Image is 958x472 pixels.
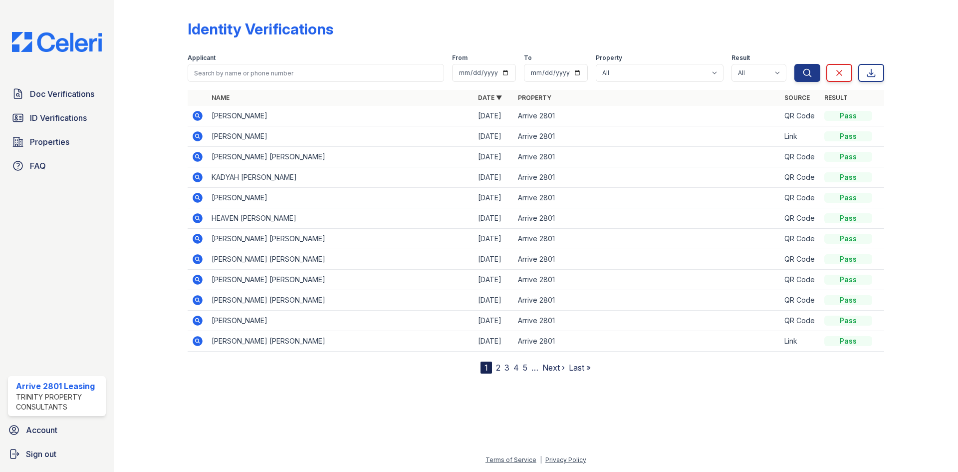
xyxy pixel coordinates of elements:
a: Date ▼ [478,94,502,101]
a: Name [212,94,230,101]
a: Property [518,94,551,101]
td: Arrive 2801 [514,188,780,208]
td: QR Code [780,147,820,167]
td: Arrive 2801 [514,106,780,126]
td: [DATE] [474,311,514,331]
span: Account [26,424,57,436]
td: [PERSON_NAME] [208,126,474,147]
td: [DATE] [474,331,514,352]
td: QR Code [780,208,820,229]
a: FAQ [8,156,106,176]
td: Link [780,331,820,352]
td: QR Code [780,270,820,290]
a: ID Verifications [8,108,106,128]
td: Arrive 2801 [514,270,780,290]
label: To [524,54,532,62]
a: Sign out [4,444,110,464]
a: 2 [496,363,500,373]
td: [PERSON_NAME] [PERSON_NAME] [208,229,474,249]
a: Privacy Policy [545,456,586,464]
a: Properties [8,132,106,152]
div: Identity Verifications [188,20,333,38]
td: Arrive 2801 [514,290,780,311]
input: Search by name or phone number [188,64,444,82]
td: [PERSON_NAME] [PERSON_NAME] [208,270,474,290]
span: Properties [30,136,69,148]
div: Pass [824,152,872,162]
td: Arrive 2801 [514,126,780,147]
a: Last » [569,363,591,373]
div: 1 [480,362,492,374]
td: [PERSON_NAME] [PERSON_NAME] [208,331,474,352]
span: Doc Verifications [30,88,94,100]
td: [DATE] [474,147,514,167]
span: FAQ [30,160,46,172]
td: Link [780,126,820,147]
div: Pass [824,295,872,305]
a: Next › [542,363,565,373]
div: | [540,456,542,464]
td: Arrive 2801 [514,311,780,331]
td: [PERSON_NAME] [208,311,474,331]
a: 4 [513,363,519,373]
td: [PERSON_NAME] [208,188,474,208]
img: CE_Logo_Blue-a8612792a0a2168367f1c8372b55b34899dd931a85d93a1a3d3e32e68fde9ad4.png [4,32,110,52]
a: 3 [504,363,509,373]
div: Pass [824,316,872,326]
span: ID Verifications [30,112,87,124]
a: Result [824,94,848,101]
div: Pass [824,172,872,182]
td: Arrive 2801 [514,229,780,249]
div: Pass [824,213,872,223]
td: Arrive 2801 [514,249,780,270]
td: [DATE] [474,290,514,311]
td: Arrive 2801 [514,208,780,229]
div: Pass [824,234,872,244]
span: Sign out [26,448,56,460]
td: [DATE] [474,249,514,270]
td: [DATE] [474,270,514,290]
td: QR Code [780,290,820,311]
div: Trinity Property Consultants [16,392,102,412]
a: Source [784,94,810,101]
div: Pass [824,275,872,285]
td: QR Code [780,249,820,270]
label: Property [596,54,622,62]
a: Account [4,420,110,440]
span: … [531,362,538,374]
label: Applicant [188,54,216,62]
td: QR Code [780,167,820,188]
div: Pass [824,193,872,203]
label: From [452,54,468,62]
a: Terms of Service [485,456,536,464]
a: 5 [523,363,527,373]
td: [PERSON_NAME] [208,106,474,126]
td: [DATE] [474,208,514,229]
td: QR Code [780,106,820,126]
a: Doc Verifications [8,84,106,104]
td: KADYAH [PERSON_NAME] [208,167,474,188]
div: Pass [824,111,872,121]
td: [PERSON_NAME] [PERSON_NAME] [208,249,474,270]
td: [DATE] [474,126,514,147]
td: [DATE] [474,167,514,188]
td: [PERSON_NAME] [PERSON_NAME] [208,147,474,167]
div: Pass [824,254,872,264]
td: QR Code [780,188,820,208]
div: Pass [824,131,872,141]
td: QR Code [780,229,820,249]
td: [PERSON_NAME] [PERSON_NAME] [208,290,474,311]
td: [DATE] [474,188,514,208]
td: HEAVEN [PERSON_NAME] [208,208,474,229]
div: Arrive 2801 Leasing [16,380,102,392]
td: QR Code [780,311,820,331]
td: [DATE] [474,106,514,126]
label: Result [731,54,750,62]
td: Arrive 2801 [514,167,780,188]
td: Arrive 2801 [514,331,780,352]
div: Pass [824,336,872,346]
td: Arrive 2801 [514,147,780,167]
td: [DATE] [474,229,514,249]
